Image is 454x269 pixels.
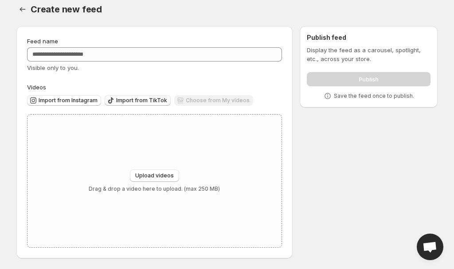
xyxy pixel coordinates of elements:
[417,234,443,260] div: Open chat
[116,97,167,104] span: Import from TikTok
[334,92,414,100] p: Save the feed once to publish.
[16,3,29,15] button: Settings
[105,95,171,106] button: Import from TikTok
[130,169,179,182] button: Upload videos
[307,33,431,42] h2: Publish feed
[27,95,101,106] button: Import from Instagram
[135,172,174,179] span: Upload videos
[39,97,98,104] span: Import from Instagram
[89,185,220,192] p: Drag & drop a video here to upload. (max 250 MB)
[31,4,102,15] span: Create new feed
[27,38,58,45] span: Feed name
[27,64,79,71] span: Visible only to you.
[27,84,46,91] span: Videos
[307,46,431,63] p: Display the feed as a carousel, spotlight, etc., across your store.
